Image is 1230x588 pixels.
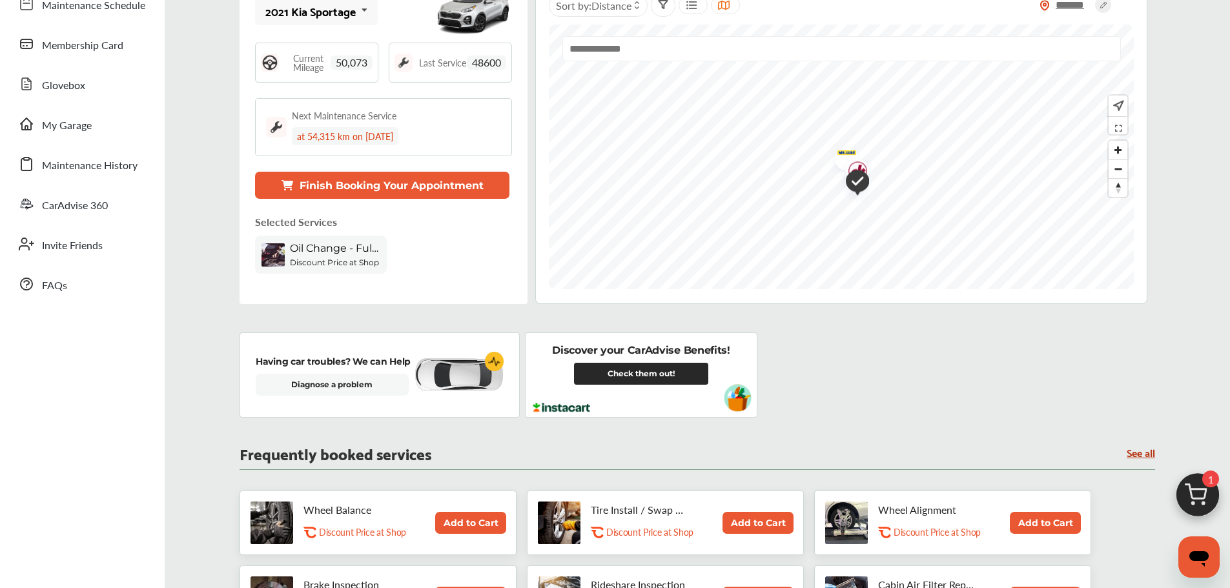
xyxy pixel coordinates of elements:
[1109,141,1127,159] button: Zoom in
[303,503,400,516] p: Wheel Balance
[1178,536,1220,578] iframe: Button to launch messaging window
[485,352,504,371] img: cardiogram-logo.18e20815.svg
[12,187,152,221] a: CarAdvise 360
[836,153,870,194] img: logo-jiffylube.png
[1109,159,1127,178] button: Zoom out
[12,107,152,141] a: My Garage
[42,238,103,254] span: Invite Friends
[723,512,794,534] button: Add to Cart
[319,526,406,538] p: Discount Price at Shop
[825,141,857,172] div: Map marker
[591,503,688,516] p: Tire Install / Swap Tires
[413,358,504,392] img: diagnose-vehicle.c84bcb0a.svg
[261,243,285,267] img: oil-change-thumb.jpg
[12,67,152,101] a: Glovebox
[256,354,411,369] p: Having car troubles? We can Help
[265,5,356,17] div: 2021 Kia Sportage
[606,526,693,538] p: Discount Price at Shop
[251,502,293,544] img: tire-wheel-balance-thumb.jpg
[12,27,152,61] a: Membership Card
[1127,447,1155,458] a: See all
[261,54,279,72] img: steering_logo
[549,25,1134,289] canvas: Map
[894,526,981,538] p: Discount Price at Shop
[1111,99,1124,113] img: recenter.ce011a49.svg
[825,502,868,544] img: wheel-alignment-thumb.jpg
[825,141,859,172] img: logo-mr-lube.png
[552,343,730,358] p: Discover your CarAdvise Benefits!
[292,127,398,145] div: at 54,315 km on [DATE]
[1167,467,1229,529] img: cart_icon.3d0951e8.svg
[42,278,67,294] span: FAQs
[878,503,975,516] p: Wheel Alignment
[42,77,85,94] span: Glovebox
[266,117,287,137] img: maintenance_logo
[1202,471,1219,487] span: 1
[12,147,152,181] a: Maintenance History
[12,267,152,301] a: FAQs
[836,163,868,203] div: Map marker
[42,198,108,214] span: CarAdvise 360
[292,109,396,122] div: Next Maintenance Service
[467,56,506,70] span: 48600
[255,214,337,229] p: Selected Services
[42,117,92,134] span: My Garage
[285,54,331,72] span: Current Mileage
[256,374,409,396] a: Diagnose a problem
[1010,512,1081,534] button: Add to Cart
[395,54,413,72] img: maintenance_logo
[574,363,708,385] a: Check them out!
[435,512,506,534] button: Add to Cart
[255,172,509,199] button: Finish Booking Your Appointment
[42,37,123,54] span: Membership Card
[42,157,138,174] span: Maintenance History
[290,242,380,254] span: Oil Change - Full-synthetic
[836,153,868,194] div: Map marker
[836,163,869,203] img: check-icon.521c8815.svg
[419,58,466,67] span: Last Service
[538,502,580,544] img: tire-install-swap-tires-thumb.jpg
[1109,178,1127,197] button: Reset bearing to north
[290,258,379,267] b: Discount Price at Shop
[240,447,431,459] p: Frequently booked services
[12,227,152,261] a: Invite Friends
[331,56,373,70] span: 50,073
[1109,179,1127,197] span: Reset bearing to north
[533,403,590,412] img: instacart-logo.217963cc.svg
[724,384,752,412] img: instacart-vehicle.0979a191.svg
